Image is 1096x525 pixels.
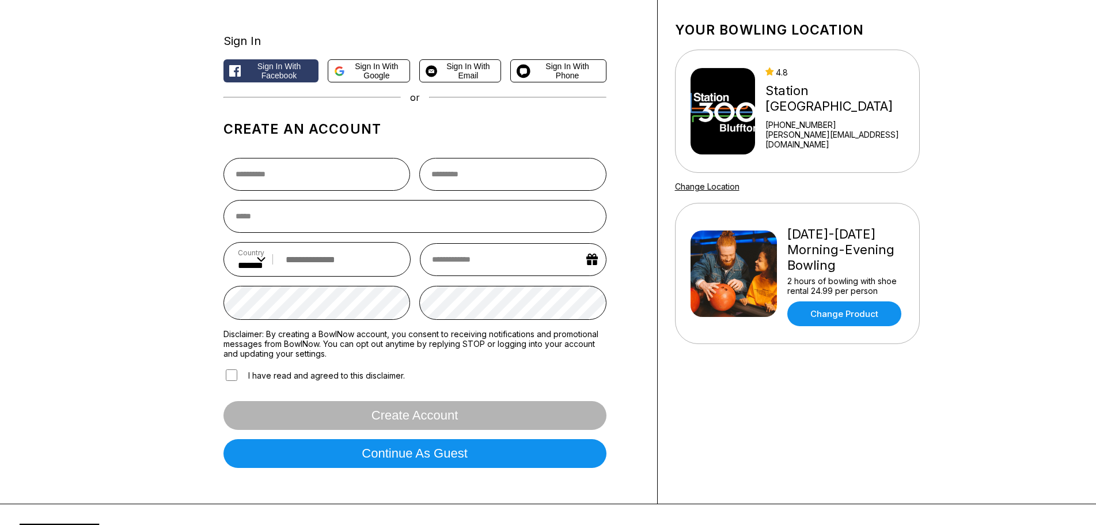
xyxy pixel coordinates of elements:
[765,83,914,114] div: Station [GEOGRAPHIC_DATA]
[691,231,777,317] img: Friday-Sunday Morning-Evening Bowling
[223,121,606,137] h1: Create an account
[787,276,904,296] div: 2 hours of bowling with shoe rental 24.99 per person
[223,439,606,468] button: Continue as guest
[223,368,405,383] label: I have read and agreed to this disclaimer.
[675,182,739,191] a: Change Location
[350,62,404,80] span: Sign in with Google
[328,59,409,82] button: Sign in with Google
[223,92,606,103] div: or
[787,301,901,326] a: Change Product
[675,22,920,38] h1: Your bowling location
[765,67,914,77] div: 4.8
[223,34,606,48] div: Sign In
[765,130,914,149] a: [PERSON_NAME][EMAIL_ADDRESS][DOMAIN_NAME]
[223,59,319,82] button: Sign in with Facebook
[442,62,495,80] span: Sign in with Email
[787,226,904,273] div: [DATE]-[DATE] Morning-Evening Bowling
[419,59,501,82] button: Sign in with Email
[765,120,914,130] div: [PHONE_NUMBER]
[238,248,266,257] label: Country
[223,329,606,358] label: Disclaimer: By creating a BowlNow account, you consent to receiving notifications and promotional...
[691,68,756,154] img: Station 300 Bluffton
[226,369,237,381] input: I have read and agreed to this disclaimer.
[535,62,600,80] span: Sign in with Phone
[510,59,606,82] button: Sign in with Phone
[245,62,313,80] span: Sign in with Facebook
